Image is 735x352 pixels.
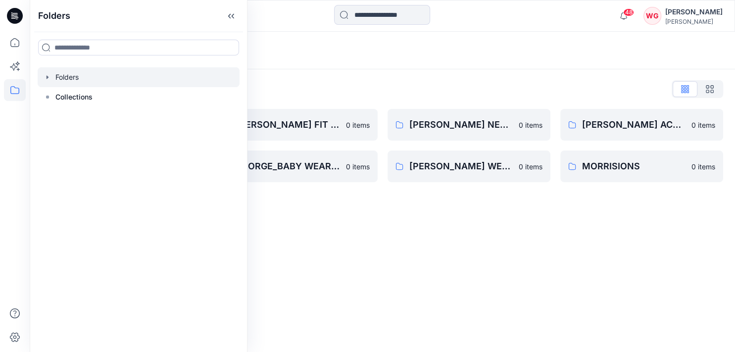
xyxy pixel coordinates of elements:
p: 0 items [346,161,370,172]
p: 0 items [519,120,542,130]
a: [PERSON_NAME] WEAR GIRLS & UNISEX0 items [388,151,550,182]
div: [PERSON_NAME] [665,6,723,18]
p: 0 items [519,161,542,172]
a: [PERSON_NAME] ACCESSORIES0 items [560,109,723,141]
div: [PERSON_NAME] [665,18,723,25]
p: Collections [55,91,93,103]
p: GEORGE_BABY WEAR BOYS [236,159,340,173]
span: 48 [623,8,634,16]
div: WG [643,7,661,25]
p: [PERSON_NAME] NEW PRODUCTS [409,118,513,132]
p: 0 items [691,120,715,130]
a: [PERSON_NAME] FIT SAMPLES0 items [214,109,377,141]
p: [PERSON_NAME] WEAR GIRLS & UNISEX [409,159,513,173]
a: GEORGE_BABY WEAR BOYS0 items [214,151,377,182]
p: MORRISIONS [582,159,686,173]
a: [PERSON_NAME] NEW PRODUCTS0 items [388,109,550,141]
p: 0 items [691,161,715,172]
a: MORRISIONS0 items [560,151,723,182]
p: [PERSON_NAME] ACCESSORIES [582,118,686,132]
p: 0 items [346,120,370,130]
p: [PERSON_NAME] FIT SAMPLES [236,118,340,132]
